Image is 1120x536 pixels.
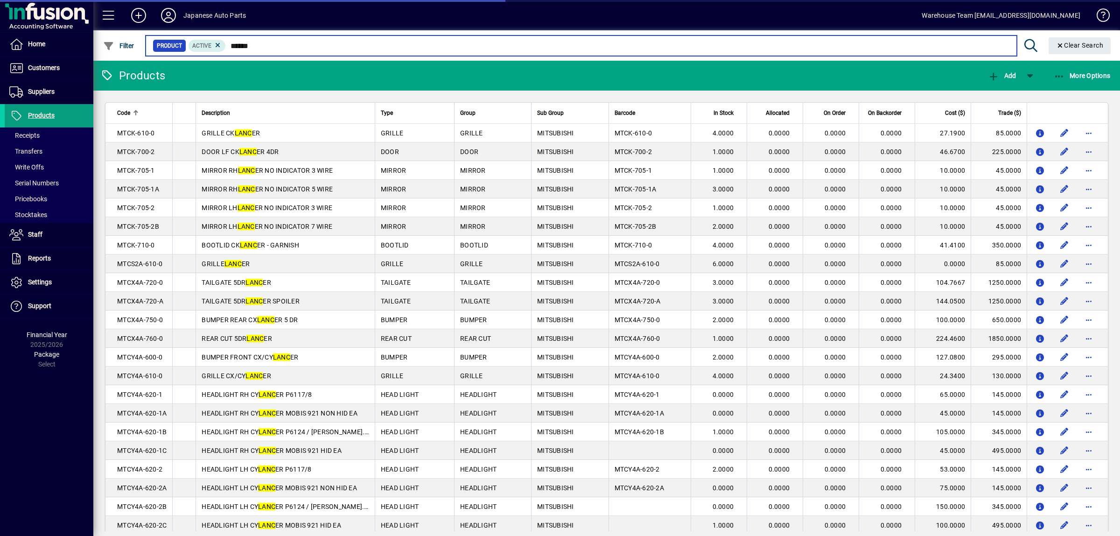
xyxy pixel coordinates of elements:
[239,148,257,155] em: LANC
[381,391,419,398] span: HEAD LIGHT
[971,348,1027,367] td: 295.0000
[881,241,902,249] span: 0.0000
[1081,480,1096,495] button: More options
[381,204,406,212] span: MIRROR
[460,335,491,342] span: REAR CUT
[766,108,790,118] span: Allocated
[971,367,1027,385] td: 130.0000
[971,254,1027,273] td: 85.0000
[868,108,902,118] span: On Backorder
[915,273,971,292] td: 104.7667
[1057,219,1072,234] button: Edit
[1081,462,1096,477] button: More options
[537,108,602,118] div: Sub Group
[825,335,846,342] span: 0.0000
[825,129,846,137] span: 0.0000
[537,167,574,174] span: MITSUBISHI
[1081,368,1096,383] button: More options
[945,108,965,118] span: Cost ($)
[5,159,93,175] a: Write Offs
[753,108,798,118] div: Allocated
[157,41,182,50] span: Product
[713,297,734,305] span: 3.0000
[1057,499,1072,514] button: Edit
[381,335,412,342] span: REAR CUT
[28,40,45,48] span: Home
[915,348,971,367] td: 127.0800
[971,142,1027,161] td: 225.0000
[5,247,93,270] a: Reports
[5,175,93,191] a: Serial Numbers
[971,180,1027,198] td: 45.0000
[825,353,846,361] span: 0.0000
[381,167,406,174] span: MIRROR
[245,372,263,380] em: LANC
[986,67,1018,84] button: Add
[1081,294,1096,309] button: More options
[537,279,574,286] span: MITSUBISHI
[825,260,846,268] span: 0.0000
[825,167,846,174] span: 0.0000
[117,372,162,380] span: MTCY4A-610-0
[1081,144,1096,159] button: More options
[1081,331,1096,346] button: More options
[1057,518,1072,533] button: Edit
[1081,126,1096,141] button: More options
[202,241,299,249] span: BOOTLID CK ER - GARNISH
[460,316,487,324] span: BUMPER
[117,129,155,137] span: MTCK-610-0
[238,185,255,193] em: LANC
[202,108,230,118] span: Description
[381,279,411,286] span: TAILGATE
[713,279,734,286] span: 3.0000
[460,297,490,305] span: TAILGATE
[1081,424,1096,439] button: More options
[615,108,686,118] div: Barcode
[1057,424,1072,439] button: Edit
[5,143,93,159] a: Transfers
[809,108,854,118] div: On Order
[460,223,486,230] span: MIRROR
[202,204,332,212] span: MIRROR LH ER NO INDICATOR 3 WIRE
[202,129,260,137] span: GRILLE CK ER
[238,223,255,230] em: LANC
[1057,238,1072,253] button: Edit
[881,148,902,155] span: 0.0000
[117,316,163,324] span: MTCX4A-750-0
[825,372,846,380] span: 0.0000
[769,316,790,324] span: 0.0000
[769,335,790,342] span: 0.0000
[5,207,93,223] a: Stocktakes
[460,167,486,174] span: MIRROR
[381,185,406,193] span: MIRROR
[1081,238,1096,253] button: More options
[769,204,790,212] span: 0.0000
[769,260,790,268] span: 0.0000
[881,223,902,230] span: 0.0000
[713,372,734,380] span: 4.0000
[825,185,846,193] span: 0.0000
[1081,406,1096,421] button: More options
[713,148,734,155] span: 1.0000
[537,260,574,268] span: MITSUBISHI
[537,241,574,249] span: MITSUBISHI
[1090,2,1108,32] a: Knowledge Base
[381,260,404,268] span: GRILLE
[381,241,409,249] span: BOOTLID
[28,254,51,262] span: Reports
[537,316,574,324] span: MITSUBISHI
[881,185,902,193] span: 0.0000
[881,316,902,324] span: 0.0000
[273,353,290,361] em: LANC
[615,223,657,230] span: MTCK-705-2B
[537,108,564,118] span: Sub Group
[988,72,1016,79] span: Add
[881,335,902,342] span: 0.0000
[769,279,790,286] span: 0.0000
[769,167,790,174] span: 0.0000
[824,108,846,118] span: On Order
[381,148,399,155] span: DOOR
[5,80,93,104] a: Suppliers
[245,279,263,286] em: LANC
[615,185,657,193] span: MTCK-705-1A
